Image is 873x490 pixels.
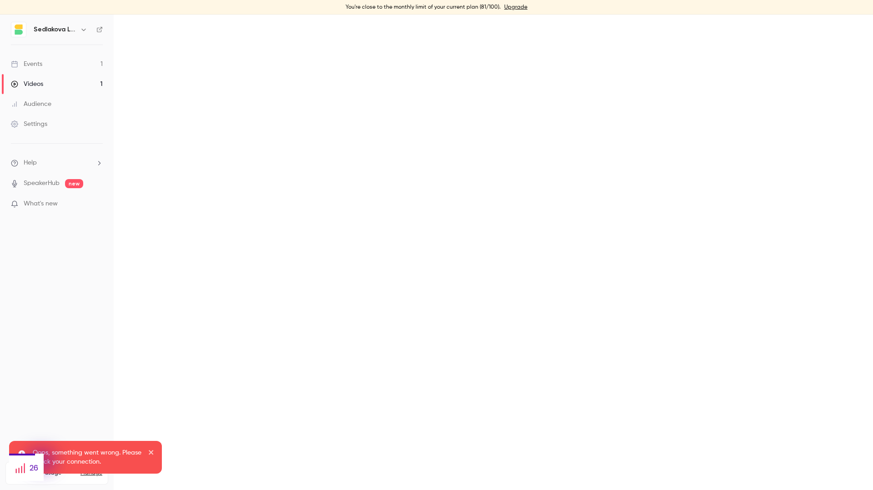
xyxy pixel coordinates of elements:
[34,25,76,34] h6: Sedlakova Legal
[148,448,155,459] button: close
[11,120,47,129] div: Settings
[11,158,103,168] li: help-dropdown-opener
[11,60,42,69] div: Events
[11,80,43,89] div: Videos
[33,448,142,466] p: Oops, something went wrong. Please check your connection.
[24,158,37,168] span: Help
[24,179,60,188] a: SpeakerHub
[65,179,83,188] span: new
[9,455,44,481] div: 26
[11,22,26,37] img: Sedlakova Legal
[24,199,58,209] span: What's new
[504,4,527,11] a: Upgrade
[11,100,51,109] div: Audience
